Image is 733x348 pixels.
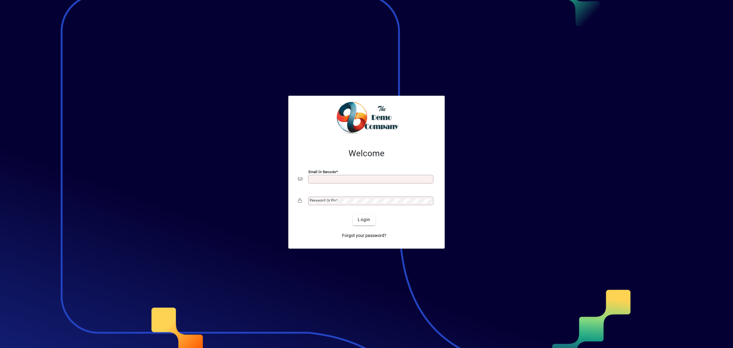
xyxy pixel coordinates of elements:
[358,217,370,223] span: Login
[310,198,336,202] mat-label: Password or Pin
[353,214,375,225] button: Login
[340,230,389,241] a: Forgot your password?
[308,169,336,174] mat-label: Email or Barcode
[298,148,435,159] h2: Welcome
[342,232,386,239] span: Forgot your password?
